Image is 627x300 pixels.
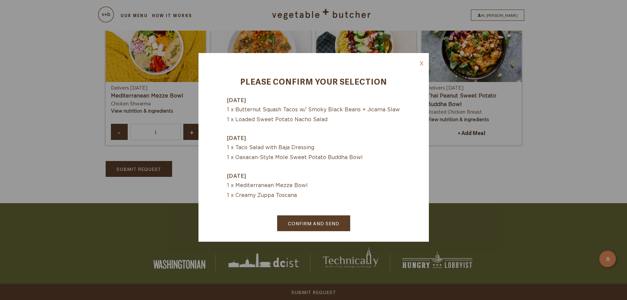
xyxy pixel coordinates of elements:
[227,144,400,152] p: 1 x Taco Salad with Baja Dressing
[227,134,400,141] h4: [DATE]
[227,191,400,200] p: 1 x Creamy Zuppa Toscana
[227,96,400,103] h4: [DATE]
[209,76,418,86] h3: Please confirm your selection
[227,153,400,162] p: 1 x Oaxacan-Style Mole Sweet Potato Buddha Bowl
[227,106,400,114] p: 1 x Butternut Squash Tacos w/ Smoky Black Beans + Jicama Slaw
[227,172,400,179] h4: [DATE]
[227,181,400,190] p: 1 x Mediterranean Mezze Bowl
[227,116,400,124] p: 1 x Loaded Sweet Potato Nacho Salad
[277,215,350,231] a: Confirm and Send
[420,56,424,68] a: x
